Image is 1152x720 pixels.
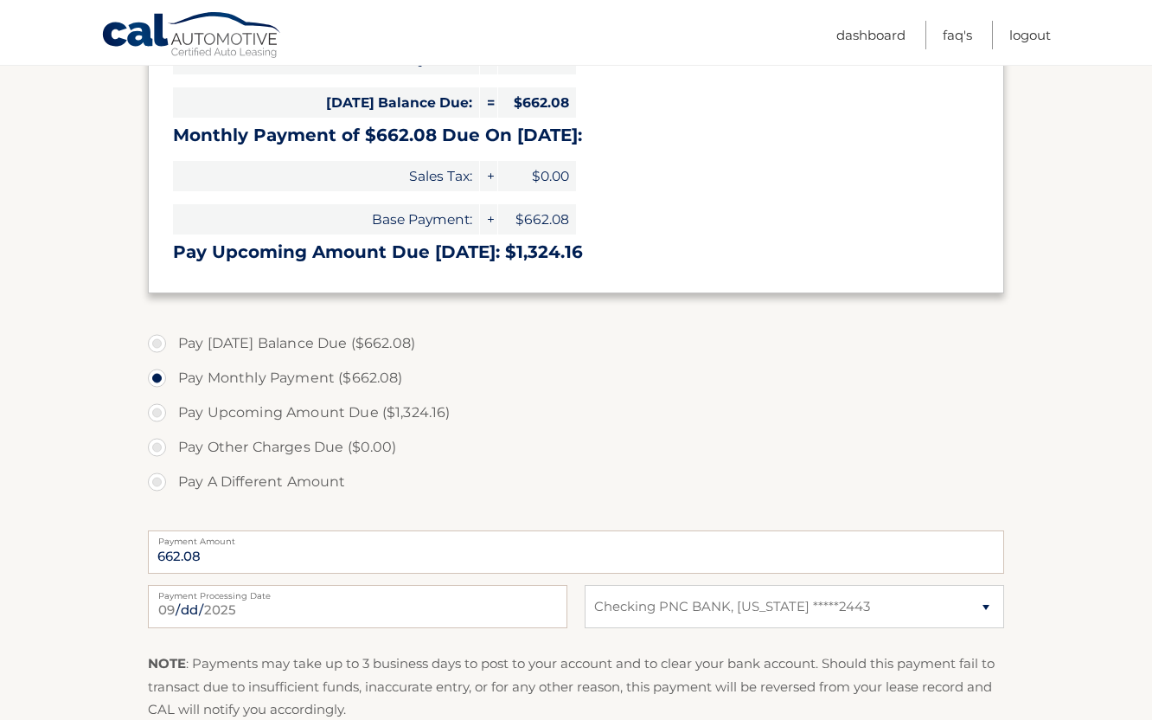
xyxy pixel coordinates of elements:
label: Pay A Different Amount [148,465,1004,499]
label: Payment Processing Date [148,585,567,599]
span: = [480,87,497,118]
label: Pay Monthly Payment ($662.08) [148,361,1004,395]
strong: NOTE [148,655,186,672]
a: Cal Automotive [101,11,283,61]
span: $662.08 [498,87,576,118]
h3: Pay Upcoming Amount Due [DATE]: $1,324.16 [173,241,979,263]
label: Pay [DATE] Balance Due ($662.08) [148,326,1004,361]
span: [DATE] Balance Due: [173,87,479,118]
label: Payment Amount [148,530,1004,544]
a: Dashboard [836,21,906,49]
label: Pay Other Charges Due ($0.00) [148,430,1004,465]
h3: Monthly Payment of $662.08 Due On [DATE]: [173,125,979,146]
a: FAQ's [943,21,972,49]
a: Logout [1009,21,1051,49]
span: $0.00 [498,161,576,191]
input: Payment Amount [148,530,1004,574]
span: Base Payment: [173,204,479,235]
label: Pay Upcoming Amount Due ($1,324.16) [148,395,1004,430]
span: $662.08 [498,204,576,235]
span: Sales Tax: [173,161,479,191]
span: + [480,161,497,191]
input: Payment Date [148,585,567,628]
span: + [480,204,497,235]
